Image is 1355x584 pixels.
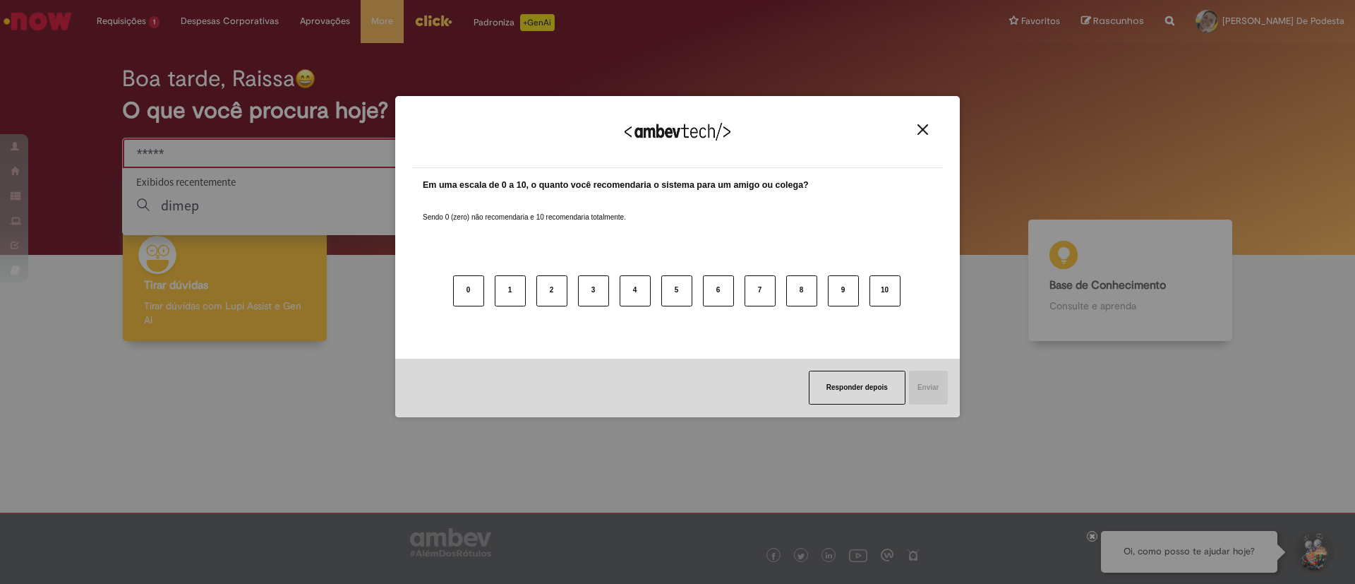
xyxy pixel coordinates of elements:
[828,275,859,306] button: 9
[661,275,692,306] button: 5
[703,275,734,306] button: 6
[917,124,928,135] img: Close
[536,275,567,306] button: 2
[495,275,526,306] button: 1
[745,275,776,306] button: 7
[620,275,651,306] button: 4
[578,275,609,306] button: 3
[869,275,901,306] button: 10
[809,371,905,405] button: Responder depois
[423,196,626,222] label: Sendo 0 (zero) não recomendaria e 10 recomendaria totalmente.
[625,123,730,141] img: Logo Ambevtech
[423,179,809,192] label: Em uma escala de 0 a 10, o quanto você recomendaria o sistema para um amigo ou colega?
[453,275,484,306] button: 0
[786,275,817,306] button: 8
[913,124,932,136] button: Close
